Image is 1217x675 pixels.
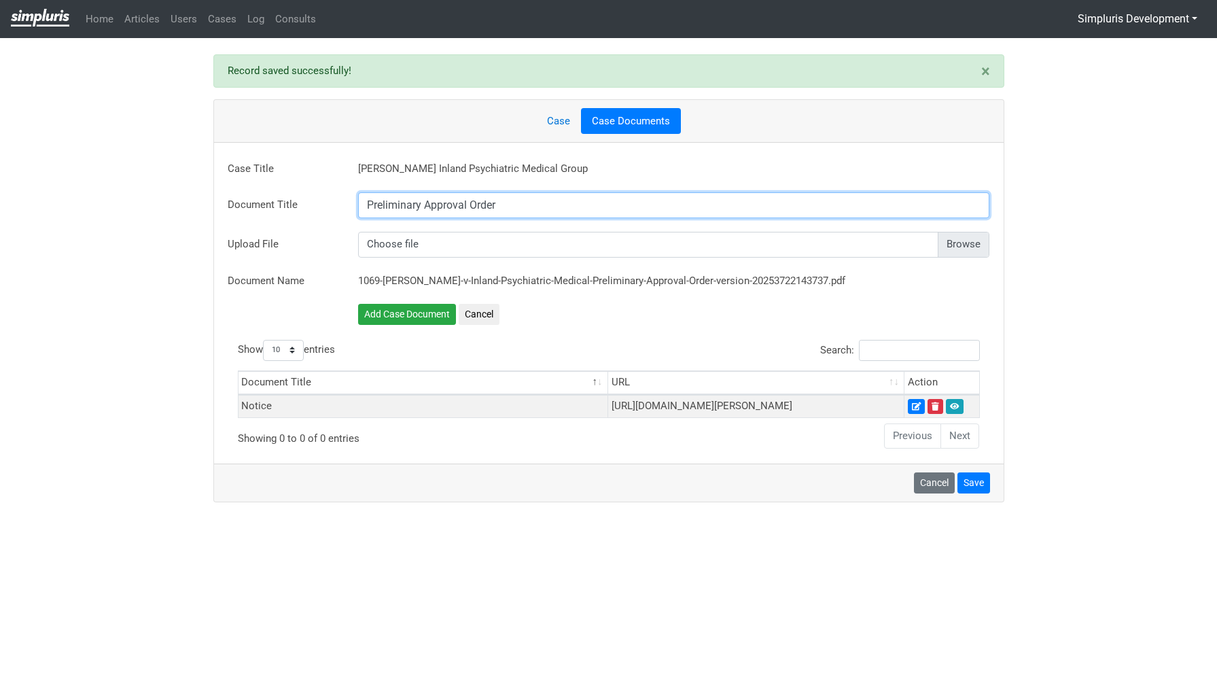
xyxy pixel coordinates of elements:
input: Search: [859,340,980,361]
a: Home [80,6,119,33]
label: Case Title [217,156,348,181]
td: [URL][DOMAIN_NAME][PERSON_NAME] [608,395,904,418]
label: [PERSON_NAME] Inland Psychiatric Medical Group [358,156,588,181]
img: Privacy-class-action [11,9,69,27]
button: Simpluris Development [1069,6,1206,32]
label: 1069-[PERSON_NAME]-v-Inland-Psychiatric-Medical-Preliminary-Approval-Order-version-20253722143737... [358,269,845,294]
label: Search: [820,340,980,361]
a: Consults [270,6,321,33]
div: Showing 0 to 0 of 0 entries [238,422,535,446]
button: Add Case Document [358,304,456,325]
button: × [968,55,1004,88]
a: Case Documents [581,108,681,135]
label: Show entries [238,340,335,361]
select: Showentries [263,340,304,361]
label: Upload File [217,232,348,258]
th: Action [904,371,978,395]
a: Case [536,108,581,135]
a: Cancel [914,472,955,494]
a: Log [242,6,270,33]
label: Document Name [217,269,348,294]
button: Save [957,472,990,494]
label: Record saved successfully! [228,63,351,79]
td: Notice [239,395,609,418]
a: Cases [202,6,242,33]
a: Users [165,6,202,33]
button: Cancel [459,304,499,325]
label: Document Title [217,192,348,221]
a: Preview Case Document [946,399,964,414]
th: Document Title: activate to sort column descending [239,371,609,395]
a: Articles [119,6,165,33]
th: URL: activate to sort column ascending [608,371,904,395]
a: Delete Case [928,399,943,414]
a: Edit Case [908,399,925,414]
